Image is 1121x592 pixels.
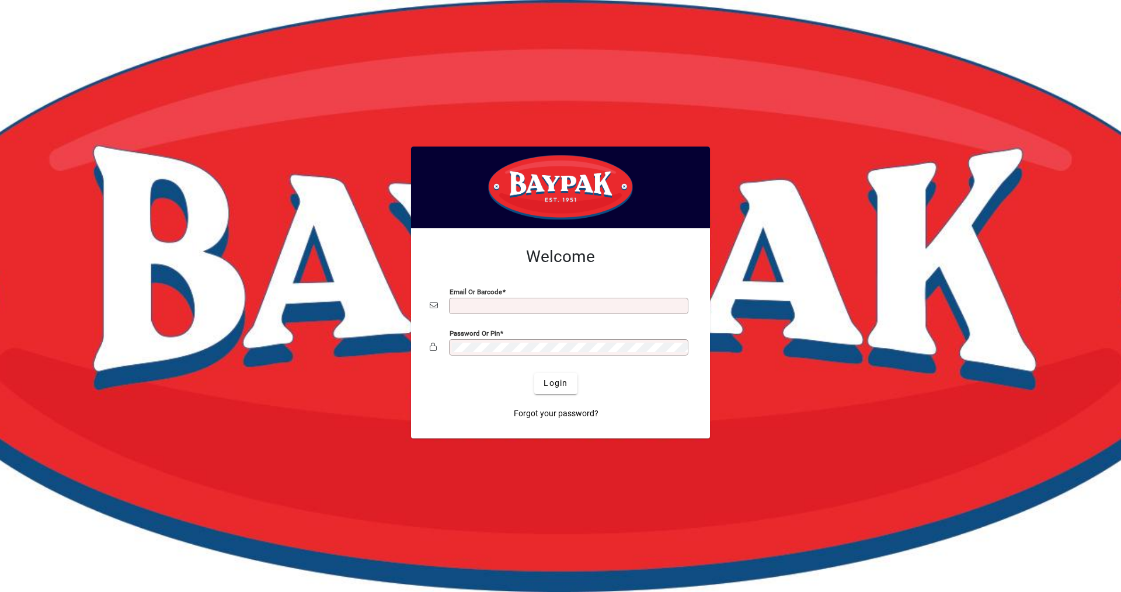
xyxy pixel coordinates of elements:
[514,408,598,420] span: Forgot your password?
[450,329,500,337] mat-label: Password or Pin
[450,287,502,295] mat-label: Email or Barcode
[509,403,603,424] a: Forgot your password?
[430,247,691,267] h2: Welcome
[544,377,568,389] span: Login
[534,373,577,394] button: Login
